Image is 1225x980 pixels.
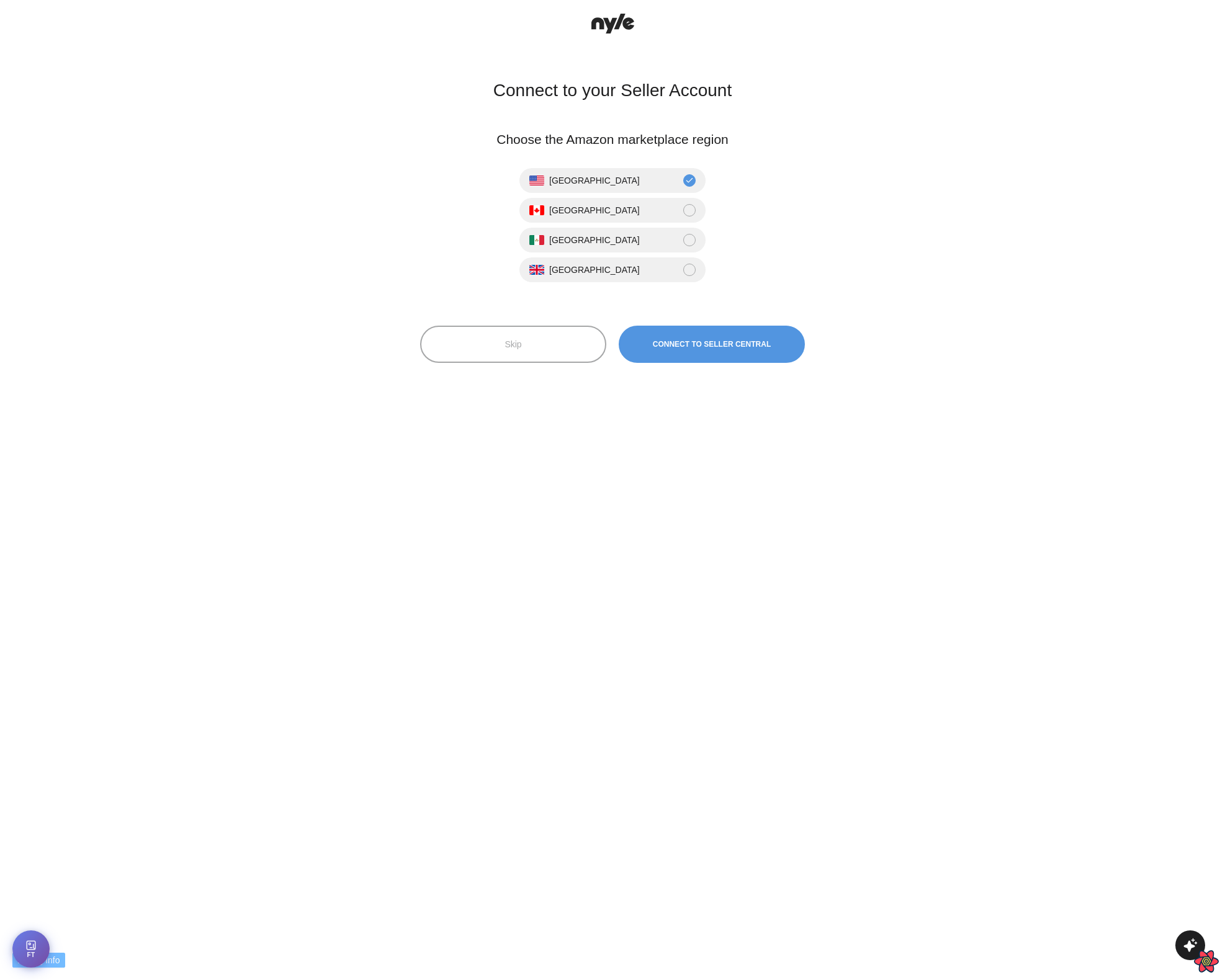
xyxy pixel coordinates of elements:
span: [GEOGRAPHIC_DATA] [549,233,640,247]
button: Open React Query Devtools [1194,949,1219,974]
span: [GEOGRAPHIC_DATA] [549,174,640,187]
span: FT [27,952,35,958]
button: Connect to Seller Central [619,326,805,363]
button: Open Feature Toggle Debug Panel [12,930,50,968]
button: Skip [420,326,606,363]
span: Debug Info [17,953,60,967]
button: [GEOGRAPHIC_DATA] [519,228,706,252]
button: Debug Info [12,953,65,968]
button: [GEOGRAPHIC_DATA] [519,198,706,223]
span: [GEOGRAPHIC_DATA] [549,203,640,217]
h2: Choose the Amazon marketplace region [496,129,729,149]
button: [GEOGRAPHIC_DATA] [519,168,706,193]
span: [GEOGRAPHIC_DATA] [549,263,640,277]
span: Connect to Seller Central [653,340,771,349]
button: [GEOGRAPHIC_DATA] [519,257,706,282]
h1: Connect to your Seller Account [493,77,732,104]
